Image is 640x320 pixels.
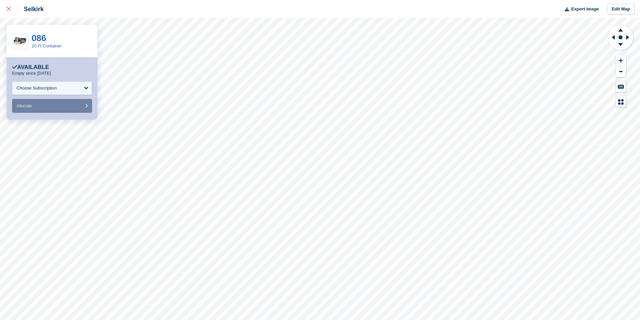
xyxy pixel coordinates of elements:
span: Export Image [571,6,599,12]
div: Available [12,64,49,71]
button: Keyboard Shortcuts [616,81,626,92]
a: 20 Ft Container [32,43,62,48]
span: Allocate [16,103,32,108]
button: Export Image [561,4,599,15]
div: Selkirk [18,5,44,13]
button: Map Legend [616,96,626,107]
button: Zoom In [616,55,626,66]
button: Zoom Out [616,66,626,77]
div: Choose Subscription [16,85,57,92]
img: 20-ft-container%20(6).jpg [12,35,28,47]
p: Empty since [DATE] [12,71,51,76]
a: Edit Map [607,4,635,15]
a: 086 [32,33,46,43]
button: Allocate [12,99,92,113]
